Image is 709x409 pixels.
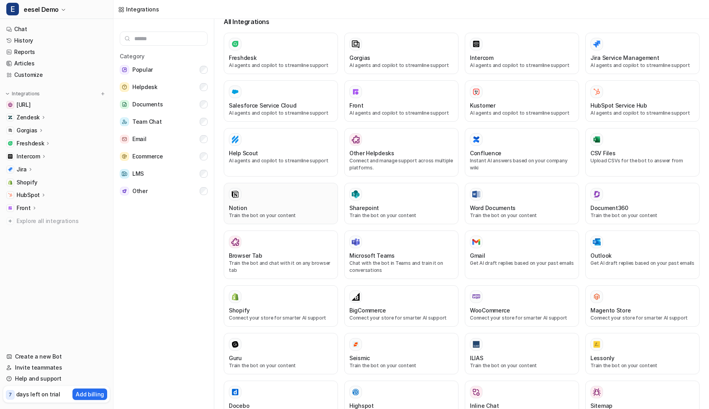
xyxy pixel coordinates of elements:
[470,212,574,219] p: Train the bot on your content
[231,88,239,96] img: Salesforce Service Cloud
[224,33,338,74] button: FreshdeskAI agents and copilot to streamline support
[17,191,40,199] p: HubSpot
[344,80,458,122] button: FrontFrontAI agents and copilot to streamline support
[470,157,574,171] p: Instant AI answers based on your company wiki
[344,333,458,374] button: SeismicSeismicTrain the bot on your content
[472,191,480,198] img: Word Documents
[229,157,333,164] p: AI agents and copilot to streamline support
[17,204,31,212] p: Front
[590,314,694,322] p: Connect your store for smarter AI support
[12,91,40,97] p: Integrations
[470,354,483,362] h3: ILIAS
[465,333,579,374] button: ILIASILIASTrain the bot on your content
[224,17,700,26] h3: All Integrations
[120,52,208,60] h5: Category
[472,340,480,348] img: ILIAS
[120,65,129,74] img: Popular
[593,238,601,246] img: Outlook
[229,149,258,157] h3: Help Scout
[17,215,107,227] span: Explore all integrations
[120,149,208,164] button: EcommerceEcommerce
[229,101,296,110] h3: Salesforce Service Cloud
[3,351,110,362] a: Create a new Bot
[344,231,458,279] button: Microsoft TeamsMicrosoft TeamsChat with the bot in Teams and train it on conversations
[17,165,27,173] p: Jira
[17,101,31,109] span: [URL]
[465,33,579,74] button: IntercomAI agents and copilot to streamline support
[231,190,239,198] img: Notion
[8,102,13,107] img: docs.eesel.ai
[349,212,453,219] p: Train the bot on your content
[349,204,379,212] h3: Sharepoint
[120,166,208,182] button: LMSLMS
[17,178,37,186] span: Shopify
[472,136,480,143] img: Confluence
[224,231,338,279] button: Browser TabBrowser TabTrain the bot and chat with it on any browser tab
[590,54,659,62] h3: Jira Service Management
[120,97,208,112] button: DocumentsDocuments
[120,169,129,178] img: LMS
[100,91,106,97] img: menu_add.svg
[72,389,107,400] button: Add billing
[229,54,256,62] h3: Freshdesk
[8,206,13,210] img: Front
[465,128,579,177] button: ConfluenceConfluenceInstant AI answers based on your company wiki
[465,231,579,279] button: GmailGmailGet AI draft replies based on your past emails
[132,82,158,92] span: Helpdesk
[3,90,42,98] button: Integrations
[231,136,239,143] img: Help Scout
[229,354,242,362] h3: Guru
[231,388,239,396] img: Docebo
[470,306,510,314] h3: WooCommerce
[590,260,694,267] p: Get AI draft replies based on your past emails
[132,65,153,74] span: Popular
[590,62,694,69] p: AI agents and copilot to streamline support
[590,362,694,369] p: Train the bot on your content
[349,54,370,62] h3: Gorgias
[349,314,453,322] p: Connect your store for smarter AI support
[349,149,394,157] h3: Other Helpdesks
[229,306,250,314] h3: Shopify
[470,101,496,110] h3: Kustomer
[352,340,360,348] img: Seismic
[349,110,453,117] p: AI agents and copilot to streamline support
[9,391,12,398] p: 7
[8,167,13,172] img: Jira
[590,110,694,117] p: AI agents and copilot to streamline support
[6,3,19,15] span: E
[465,285,579,327] button: WooCommerceWooCommerceConnect your store for smarter AI support
[120,187,129,196] img: Other
[132,169,144,178] span: LMS
[585,80,700,122] button: HubSpot Service HubHubSpot Service HubAI agents and copilot to streamline support
[470,314,574,322] p: Connect your store for smarter AI support
[470,204,516,212] h3: Word Documents
[120,62,208,78] button: PopularPopular
[585,285,700,327] button: Magento StoreMagento StoreConnect your store for smarter AI support
[5,91,10,97] img: expand menu
[8,128,13,133] img: Gorgias
[17,139,44,147] p: Freshdesk
[3,99,110,110] a: docs.eesel.ai[URL]
[344,128,458,177] button: Other HelpdesksOther HelpdesksConnect and manage support across multiple platforms.
[120,117,129,126] img: Team Chat
[349,260,453,274] p: Chat with the bot in Teams and train it on conversations
[470,54,494,62] h3: Intercom
[352,88,360,96] img: Front
[224,285,338,327] button: ShopifyShopifyConnect your store for smarter AI support
[120,152,129,161] img: Ecommerce
[24,4,59,15] span: eesel Demo
[590,212,694,219] p: Train the bot on your content
[344,33,458,74] button: GorgiasAI agents and copilot to streamline support
[231,293,239,301] img: Shopify
[224,183,338,224] button: NotionNotionTrain the bot on your content
[229,110,333,117] p: AI agents and copilot to streamline support
[229,204,247,212] h3: Notion
[470,362,574,369] p: Train the bot on your content
[3,177,110,188] a: ShopifyShopify
[120,100,129,109] img: Documents
[132,134,147,144] span: Email
[470,251,485,260] h3: Gmail
[224,333,338,374] button: GuruGuruTrain the bot on your content
[120,79,208,95] button: HelpdeskHelpdesk
[593,41,601,48] img: Jira Service Management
